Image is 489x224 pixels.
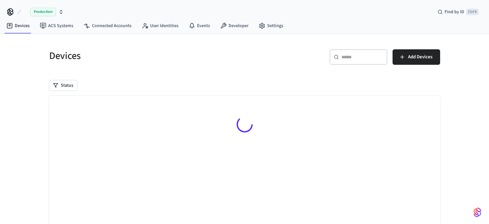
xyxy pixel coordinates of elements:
img: SeamLogoGradient.69752ec5.svg [474,207,481,218]
a: User Identities [137,20,184,32]
a: Devices [1,20,35,32]
button: Add Devices [393,49,440,65]
span: Find by ID [445,9,464,15]
a: Developer [215,20,254,32]
button: Status [49,80,77,91]
h5: Devices [49,49,241,63]
span: Add Devices [408,53,432,61]
a: Events [184,20,215,32]
a: Settings [254,20,288,32]
span: Ctrl K [466,9,479,15]
div: Find by IDCtrl K [432,6,484,18]
span: Production [30,8,56,16]
a: Connected Accounts [78,20,137,32]
a: ACS Systems [35,20,78,32]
